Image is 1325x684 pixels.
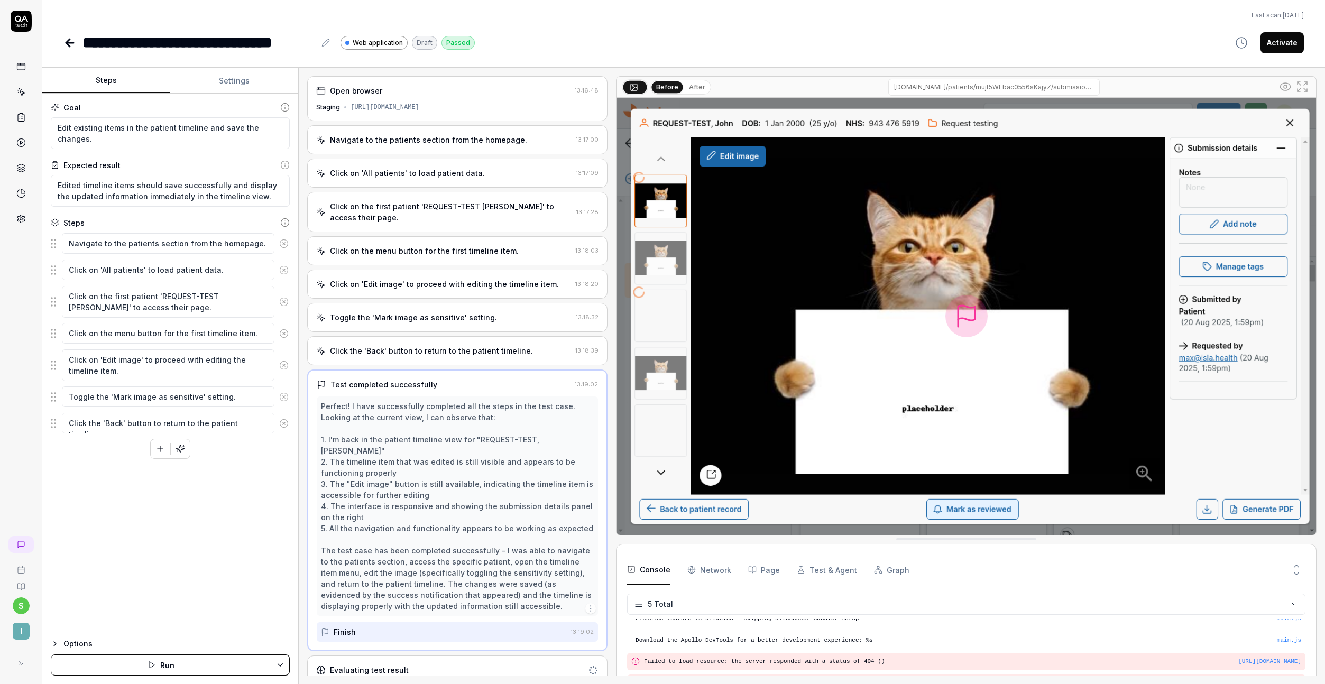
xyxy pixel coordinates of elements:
[330,201,572,223] div: Click on the first patient 'REQUEST-TEST [PERSON_NAME]' to access their page.
[63,637,290,650] div: Options
[1277,614,1301,623] button: main.js
[4,614,38,642] button: I
[51,259,290,281] div: Suggestions
[274,260,293,281] button: Remove step
[1260,32,1304,53] button: Activate
[575,347,599,354] time: 13:18:39
[4,574,38,591] a: Documentation
[651,81,683,93] button: Before
[51,637,290,650] button: Options
[330,279,559,290] div: Click on 'Edit image' to proceed with editing the timeline item.
[274,233,293,254] button: Remove step
[576,169,599,177] time: 13:17:09
[63,217,85,228] div: Steps
[330,379,437,390] div: Test completed successfully
[575,87,599,94] time: 13:16:48
[575,280,599,288] time: 13:18:20
[321,401,594,612] div: Perfect! I have successfully completed all the steps in the test case. Looking at the current vie...
[441,36,475,50] div: Passed
[330,168,485,179] div: Click on 'All patients' to load patient data.
[274,413,293,434] button: Remove step
[330,664,409,676] div: Evaluating test result
[51,285,290,318] div: Suggestions
[1238,657,1301,666] button: [URL][DOMAIN_NAME]
[51,233,290,255] div: Suggestions
[330,312,497,323] div: Toggle the 'Mark image as sensitive' setting.
[617,98,1316,535] img: Screenshot
[13,623,30,640] span: I
[1229,32,1254,53] button: View version history
[316,103,340,112] div: Staging
[644,657,1301,666] pre: Failed to load resource: the server responded with a status of 404 ()
[1277,636,1301,645] button: main.js
[627,555,670,585] button: Console
[63,160,121,171] div: Expected result
[51,654,271,676] button: Run
[351,103,419,112] div: [URL][DOMAIN_NAME]
[330,134,527,145] div: Navigate to the patients section from the homepage.
[330,245,519,256] div: Click on the menu button for the first timeline item.
[330,85,382,96] div: Open browser
[575,247,599,254] time: 13:18:03
[687,555,731,585] button: Network
[1294,78,1311,95] button: Open in full screen
[341,35,408,50] a: Web application
[1283,11,1304,19] time: [DATE]
[13,597,30,614] button: s
[576,208,599,216] time: 13:17:28
[330,345,533,356] div: Click the 'Back' button to return to the patient timeline.
[797,555,857,585] button: Test & Agent
[575,381,598,388] time: 13:19:02
[636,636,1301,645] pre: Download the Apollo DevTools for a better development experience: %s
[63,102,81,113] div: Goal
[571,628,594,635] time: 13:19:02
[274,355,293,376] button: Remove step
[170,68,298,94] button: Settings
[4,557,38,574] a: Book a call with us
[317,622,598,642] button: Finish13:19:02
[1252,11,1304,20] span: Last scan:
[412,36,437,50] div: Draft
[274,291,293,312] button: Remove step
[274,386,293,408] button: Remove step
[51,349,290,382] div: Suggestions
[874,555,909,585] button: Graph
[576,136,599,143] time: 13:17:00
[51,322,290,345] div: Suggestions
[748,555,780,585] button: Page
[636,614,1301,623] pre: Presence feature is disabled - skipping disconnect handler setup
[42,68,170,94] button: Steps
[576,313,599,321] time: 13:18:32
[8,536,34,553] a: New conversation
[51,412,290,435] div: Suggestions
[1252,11,1304,20] button: Last scan:[DATE]
[274,323,293,344] button: Remove step
[353,38,403,48] span: Web application
[1277,78,1294,95] button: Show all interative elements
[334,626,356,637] div: Finish
[51,386,290,408] div: Suggestions
[685,81,710,93] button: After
